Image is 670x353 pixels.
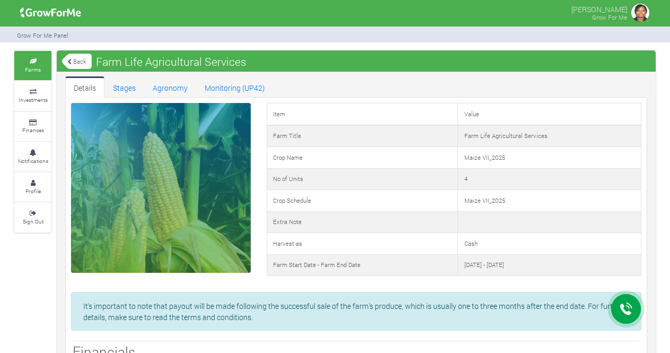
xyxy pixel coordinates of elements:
p: [PERSON_NAME] [571,2,627,15]
small: Grow For Me Panel [17,31,68,39]
small: Sign Out [23,218,43,225]
td: Cash [458,233,641,255]
a: Monitoring (UP42) [196,76,274,98]
a: Details [65,76,104,98]
td: No of Units [267,168,458,190]
span: Farm Life Agricultural Services [93,51,249,72]
a: Sign Out [14,203,51,232]
small: Notifications [18,157,48,165]
img: growforme image [630,2,651,23]
td: Crop Schedule [267,190,458,212]
a: Investments [14,81,51,110]
small: Finances [22,126,44,134]
a: Finances [14,112,51,141]
td: Farm Start Date - Farm End Date [267,254,458,276]
td: Maize VII_2025 [458,147,641,169]
small: Investments [19,96,48,104]
td: Item [267,104,458,125]
td: Value [458,104,641,125]
p: It's important to note that payout will be made following the successful sale of the farm's produ... [83,300,629,323]
small: Profile [25,187,41,195]
td: Maize VII_2025 [458,190,641,212]
td: Farm Title [267,125,458,147]
td: [DATE] - [DATE] [458,254,641,276]
td: Crop Name [267,147,458,169]
a: Farms [14,51,51,80]
a: Profile [14,173,51,202]
a: Notifications [14,142,51,171]
td: Extra Note [267,211,458,233]
a: Back [62,53,92,70]
td: Harvest as [267,233,458,255]
small: Farms [25,66,41,73]
td: Farm Life Agricultural Services [458,125,641,147]
small: Grow For Me [592,13,627,21]
a: Stages [104,76,144,98]
img: growforme image [16,2,85,23]
a: Agronomy [144,76,196,98]
td: 4 [458,168,641,190]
